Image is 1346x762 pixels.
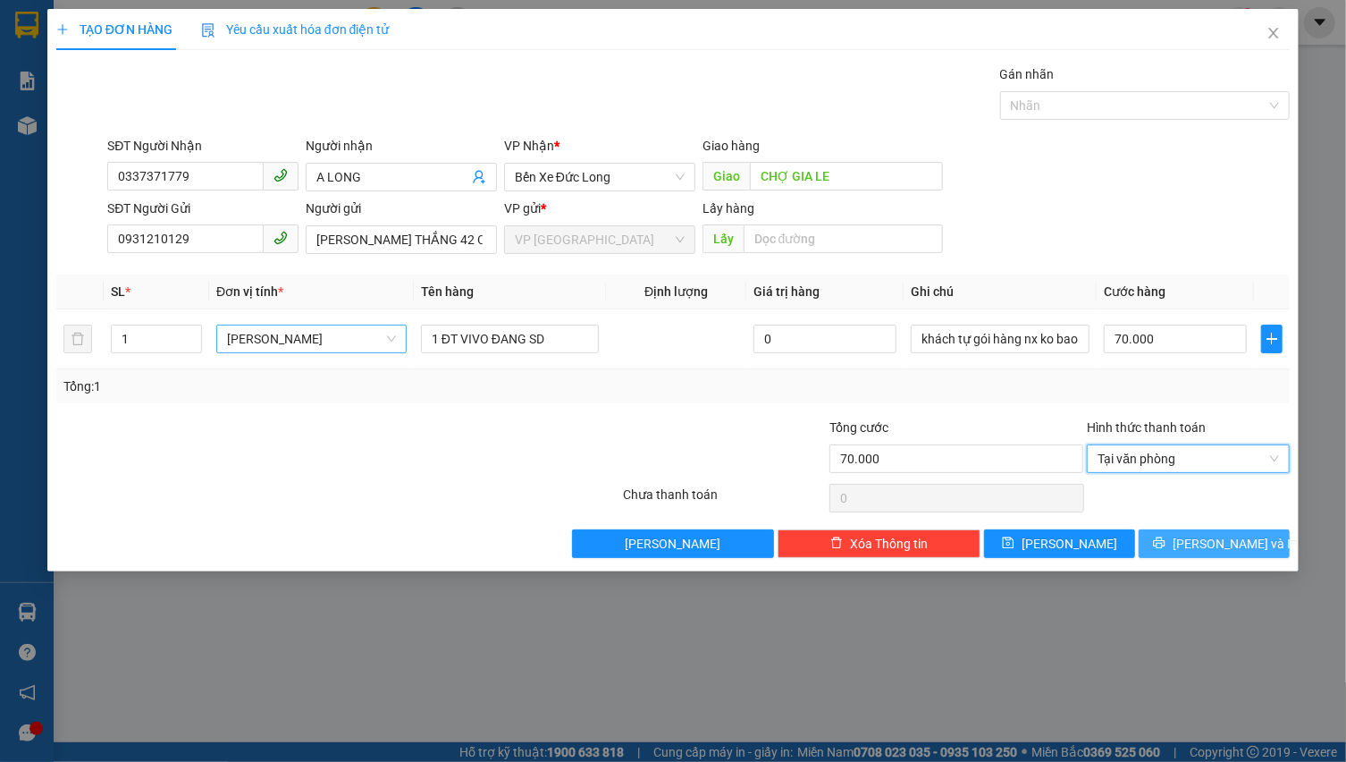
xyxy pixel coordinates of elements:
[273,168,288,182] span: phone
[644,284,708,299] span: Định lượng
[1153,537,1165,551] span: printer
[56,23,69,36] span: plus
[421,325,600,353] input: VD: Bàn, Ghế
[9,107,206,132] li: [PERSON_NAME]
[63,377,521,396] div: Tổng: 1
[621,485,828,516] div: Chưa thanh toán
[1104,284,1165,299] span: Cước hàng
[904,275,1097,309] th: Ghi chú
[702,224,744,253] span: Lấy
[1261,325,1283,353] button: plus
[702,139,760,153] span: Giao hàng
[504,139,554,153] span: VP Nhận
[111,284,125,299] span: SL
[829,420,888,435] span: Tổng cước
[984,529,1135,558] button: save[PERSON_NAME]
[504,199,695,218] div: VP gửi
[107,199,299,218] div: SĐT Người Gửi
[216,284,283,299] span: Đơn vị tính
[421,284,474,299] span: Tên hàng
[702,201,754,216] span: Lấy hàng
[306,199,497,218] div: Người gửi
[911,325,1089,353] input: Ghi Chú
[201,22,390,37] span: Yêu cầu xuất hóa đơn điện tử
[306,136,497,156] div: Người nhận
[1266,26,1281,40] span: close
[1098,445,1279,472] span: Tại văn phòng
[702,162,750,190] span: Giao
[56,22,172,37] span: TẠO ĐƠN HÀNG
[63,325,92,353] button: delete
[227,326,396,352] span: Món
[1249,9,1299,59] button: Close
[273,231,288,245] span: phone
[1000,67,1055,81] label: Gán nhãn
[201,23,215,38] img: icon
[1262,332,1282,346] span: plus
[1002,537,1014,551] span: save
[1087,420,1206,435] label: Hình thức thanh toán
[1022,534,1117,554] span: [PERSON_NAME]
[753,284,820,299] span: Giá trị hàng
[850,534,928,554] span: Xóa Thông tin
[1173,534,1298,554] span: [PERSON_NAME] và In
[515,226,685,253] span: VP Đà Lạt
[750,162,943,190] input: Dọc đường
[830,537,843,551] span: delete
[472,170,486,184] span: user-add
[107,136,299,156] div: SĐT Người Nhận
[753,325,896,353] input: 0
[1139,529,1290,558] button: printer[PERSON_NAME] và In
[572,529,775,558] button: [PERSON_NAME]
[9,132,206,157] li: In ngày: 08:06 15/08
[778,529,980,558] button: deleteXóa Thông tin
[515,164,685,190] span: Bến Xe Đức Long
[744,224,943,253] input: Dọc đường
[626,534,721,554] span: [PERSON_NAME]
